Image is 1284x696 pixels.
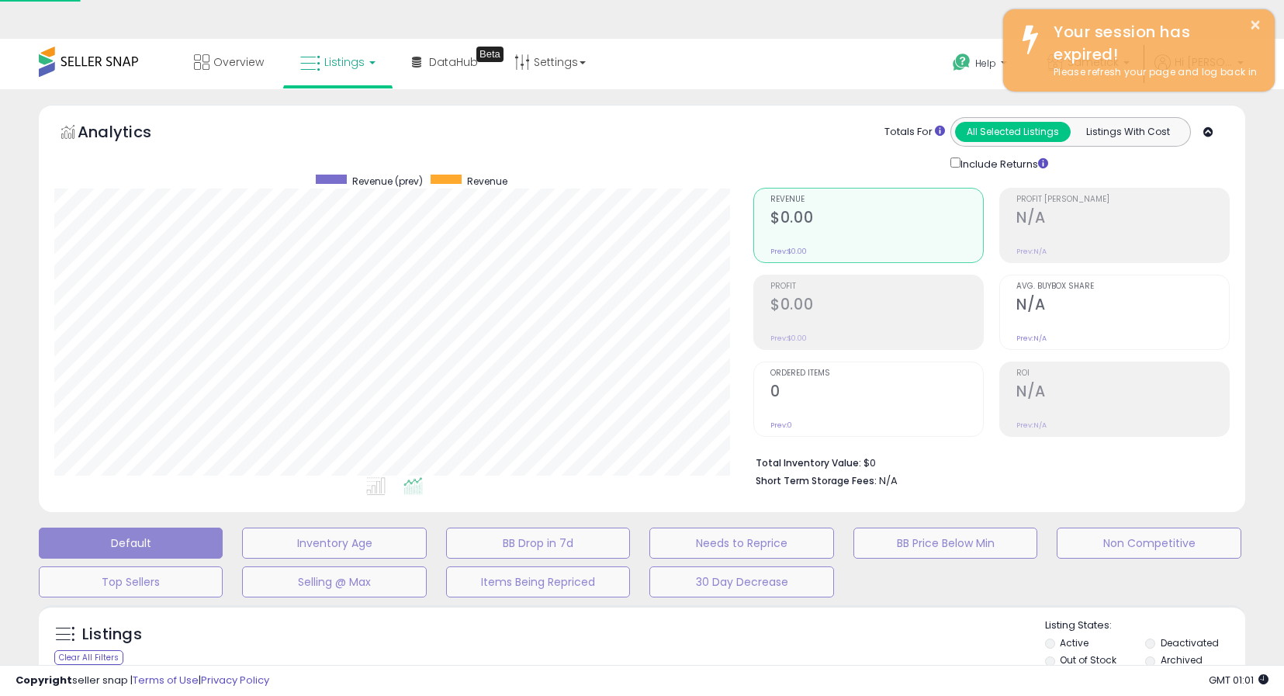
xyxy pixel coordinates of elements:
[770,421,792,430] small: Prev: 0
[770,196,983,204] span: Revenue
[1016,421,1047,430] small: Prev: N/A
[879,473,898,488] span: N/A
[770,296,983,317] h2: $0.00
[649,528,833,559] button: Needs to Reprice
[756,474,877,487] b: Short Term Storage Fees:
[429,54,478,70] span: DataHub
[770,334,807,343] small: Prev: $0.00
[1070,122,1185,142] button: Listings With Cost
[182,39,275,85] a: Overview
[770,383,983,403] h2: 0
[884,125,945,140] div: Totals For
[1016,196,1229,204] span: Profit [PERSON_NAME]
[1042,21,1263,65] div: Your session has expired!
[770,209,983,230] h2: $0.00
[649,566,833,597] button: 30 Day Decrease
[1016,334,1047,343] small: Prev: N/A
[467,175,507,188] span: Revenue
[16,673,72,687] strong: Copyright
[975,57,996,70] span: Help
[1057,528,1241,559] button: Non Competitive
[16,673,269,688] div: seller snap | |
[952,53,971,72] i: Get Help
[939,154,1067,172] div: Include Returns
[756,452,1218,471] li: $0
[78,121,182,147] h5: Analytics
[242,566,426,597] button: Selling @ Max
[242,528,426,559] button: Inventory Age
[770,282,983,291] span: Profit
[853,528,1037,559] button: BB Price Below Min
[352,175,423,188] span: Revenue (prev)
[39,566,223,597] button: Top Sellers
[503,39,597,85] a: Settings
[213,54,264,70] span: Overview
[1016,282,1229,291] span: Avg. Buybox Share
[289,39,387,85] a: Listings
[1016,383,1229,403] h2: N/A
[39,528,223,559] button: Default
[446,528,630,559] button: BB Drop in 7d
[1016,369,1229,378] span: ROI
[476,47,504,62] div: Tooltip anchor
[400,39,490,85] a: DataHub
[1042,65,1263,80] div: Please refresh your page and log back in
[940,41,1023,89] a: Help
[324,54,365,70] span: Listings
[1016,209,1229,230] h2: N/A
[1016,247,1047,256] small: Prev: N/A
[770,369,983,378] span: Ordered Items
[1016,296,1229,317] h2: N/A
[955,122,1071,142] button: All Selected Listings
[770,247,807,256] small: Prev: $0.00
[756,456,861,469] b: Total Inventory Value:
[446,566,630,597] button: Items Being Repriced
